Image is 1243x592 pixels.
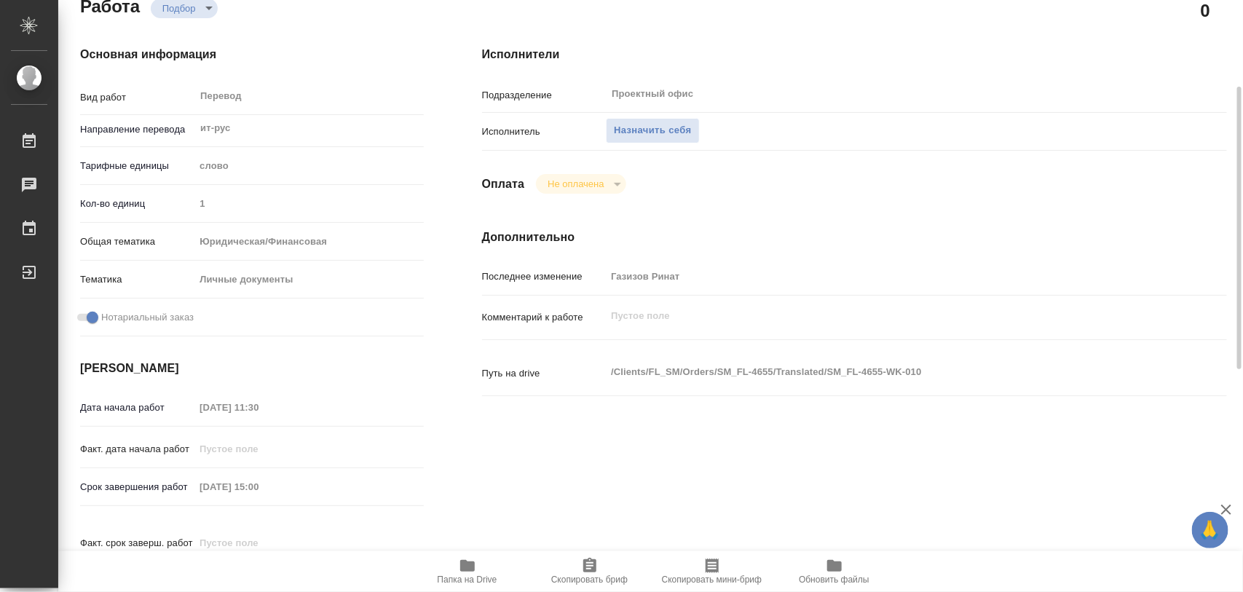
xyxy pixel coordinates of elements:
button: Скопировать мини-бриф [651,551,773,592]
button: Обновить файлы [773,551,896,592]
button: Назначить себя [606,118,699,143]
p: Подразделение [482,88,607,103]
span: Нотариальный заказ [101,310,194,325]
p: Комментарий к работе [482,310,607,325]
input: Пустое поле [194,476,322,497]
p: Последнее изменение [482,269,607,284]
p: Общая тематика [80,234,194,249]
span: Скопировать мини-бриф [662,575,762,585]
h4: [PERSON_NAME] [80,360,424,377]
textarea: /Clients/FL_SM/Orders/SM_FL-4655/Translated/SM_FL-4655-WK-010 [606,360,1164,384]
p: Направление перевода [80,122,194,137]
button: Скопировать бриф [529,551,651,592]
input: Пустое поле [606,266,1164,287]
input: Пустое поле [194,532,322,553]
p: Вид работ [80,90,194,105]
div: Личные документы [194,267,423,292]
div: Подбор [536,174,626,194]
p: Срок завершения работ [80,480,194,494]
p: Кол-во единиц [80,197,194,211]
input: Пустое поле [194,438,322,459]
span: Назначить себя [614,122,691,139]
button: 🙏 [1192,512,1228,548]
h4: Дополнительно [482,229,1227,246]
button: Подбор [158,2,200,15]
span: 🙏 [1198,515,1223,545]
div: слово [194,154,423,178]
p: Факт. срок заверш. работ [80,536,194,550]
button: Папка на Drive [406,551,529,592]
p: Путь на drive [482,366,607,381]
p: Дата начала работ [80,400,194,415]
input: Пустое поле [194,397,322,418]
input: Пустое поле [194,193,423,214]
p: Тарифные единицы [80,159,194,173]
h4: Основная информация [80,46,424,63]
p: Исполнитель [482,125,607,139]
h4: Оплата [482,175,525,193]
h4: Исполнители [482,46,1227,63]
div: Юридическая/Финансовая [194,229,423,254]
span: Папка на Drive [438,575,497,585]
span: Обновить файлы [799,575,869,585]
p: Тематика [80,272,194,287]
p: Факт. дата начала работ [80,442,194,457]
span: Скопировать бриф [551,575,628,585]
button: Не оплачена [543,178,608,190]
